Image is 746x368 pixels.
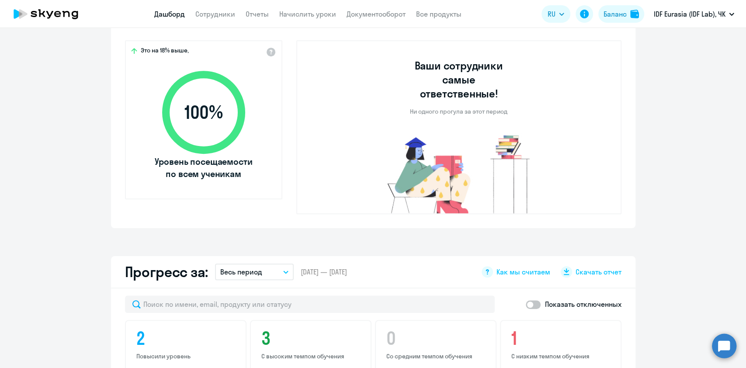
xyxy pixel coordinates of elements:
[261,328,363,349] h4: 3
[220,267,262,277] p: Весь период
[598,5,644,23] button: Балансbalance
[153,156,254,180] span: Уровень посещаемости по всем ученикам
[154,10,185,18] a: Дашборд
[301,267,347,277] span: [DATE] — [DATE]
[347,10,406,18] a: Документооборот
[630,10,639,18] img: balance
[136,352,238,360] p: Повысили уровень
[153,102,254,123] span: 100 %
[496,267,550,277] span: Как мы считаем
[125,263,208,281] h2: Прогресс за:
[545,299,621,309] p: Показать отключенных
[541,5,570,23] button: RU
[402,59,515,101] h3: Ваши сотрудники самые ответственные!
[136,328,238,349] h4: 2
[511,352,613,360] p: С низким темпом обучения
[141,46,189,57] span: Это на 18% выше,
[125,295,495,313] input: Поиск по имени, email, продукту или статусу
[246,10,269,18] a: Отчеты
[604,9,627,19] div: Баланс
[279,10,336,18] a: Начислить уроки
[576,267,621,277] span: Скачать отчет
[649,3,739,24] button: IDF Eurasia (IDF Lab), ЧК
[410,108,507,115] p: Ни одного прогула за этот период
[195,10,235,18] a: Сотрудники
[511,328,613,349] h4: 1
[654,9,725,19] p: IDF Eurasia (IDF Lab), ЧК
[548,9,555,19] span: RU
[261,352,363,360] p: С высоким темпом обучения
[371,133,546,213] img: no-truants
[416,10,461,18] a: Все продукты
[215,264,294,280] button: Весь период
